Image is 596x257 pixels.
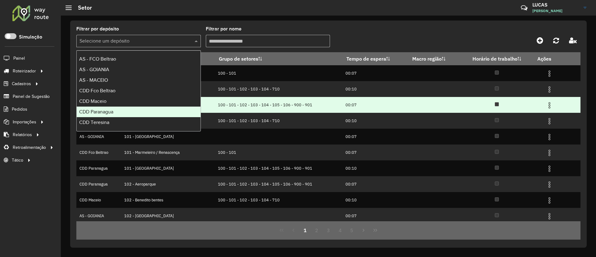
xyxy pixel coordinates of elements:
label: Simulação [19,33,42,41]
td: 101 - [GEOGRAPHIC_DATA] [121,160,215,176]
th: Ações [533,52,571,65]
span: Importações [13,119,36,125]
span: Retroalimentação [13,144,46,151]
td: 00:10 [342,192,408,208]
span: CDD Paranagua [79,109,113,114]
td: 00:07 [342,208,408,224]
button: 2 [311,224,323,236]
td: 100 - 101 [215,145,342,160]
span: [PERSON_NAME] [532,8,579,14]
span: CDD Maceio [79,99,106,104]
td: 00:07 [342,65,408,81]
td: AS - GOIANIA [76,208,121,224]
td: 100 - 101 - 102 - 103 - 104 - 105 - 106 - 900 - 901 [215,176,342,192]
td: CDD Fco Beltrao [76,145,121,160]
td: 102 - [GEOGRAPHIC_DATA] [121,208,215,224]
th: Grupo de setores [215,52,342,65]
td: 100 - 101 [215,65,342,81]
button: 4 [334,224,346,236]
button: Last Page [369,224,381,236]
span: Pedidos [12,106,27,112]
span: Roteirizador [13,68,36,74]
button: 5 [346,224,358,236]
td: CDD Maceio [76,192,121,208]
td: 00:07 [342,129,408,145]
td: 00:07 [342,176,408,192]
td: 100 - 101 - 102 - 103 - 104 - 105 - 106 - 900 - 901 [215,97,342,113]
span: Relatórios [13,131,32,138]
td: 00:07 [342,145,408,160]
td: 00:10 [342,113,408,129]
span: CDD Teresina [79,120,109,125]
label: Filtrar por nome [206,25,242,33]
td: CDD Paranagua [76,176,121,192]
td: 102 - Benedito bentes [121,192,215,208]
span: Painel [13,55,25,62]
td: 100 - 101 - 102 - 103 - 104 - 105 - 106 - 900 - 901 [215,160,342,176]
h3: LUCAS [532,2,579,8]
th: Horário de trabalho [461,52,533,65]
td: 00:07 [342,97,408,113]
span: Tático [12,157,23,163]
th: Macro região [408,52,461,65]
td: 100 - 101 - 102 - 103 - 104 - 710 [215,81,342,97]
button: 3 [323,224,334,236]
td: 101 - [GEOGRAPHIC_DATA] [121,129,215,145]
span: AS - FCO Beltrao [79,56,116,62]
td: 00:10 [342,160,408,176]
button: 1 [299,224,311,236]
td: 101 - Marmeleiro / Renascença [121,145,215,160]
span: AS - GOIANIA [79,67,109,72]
span: Painel de Sugestão [13,93,50,100]
td: 100 - 101 - 102 - 103 - 104 - 710 [215,192,342,208]
h2: Setor [72,4,92,11]
button: Next Page [358,224,369,236]
td: 102 - Aeroparque [121,176,215,192]
label: Filtrar por depósito [76,25,119,33]
span: AS - MACEIO [79,77,108,83]
ng-dropdown-panel: Options list [76,50,201,131]
th: Tempo de espera [342,52,408,65]
span: CDD Fco Beltrao [79,88,115,93]
span: Cadastros [12,80,31,87]
td: CDD Paranagua [76,160,121,176]
a: Contato Rápido [517,1,531,15]
td: AS - GOIANIA [76,129,121,145]
td: 100 - 101 - 102 - 103 - 104 - 710 [215,113,342,129]
td: 00:10 [342,81,408,97]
